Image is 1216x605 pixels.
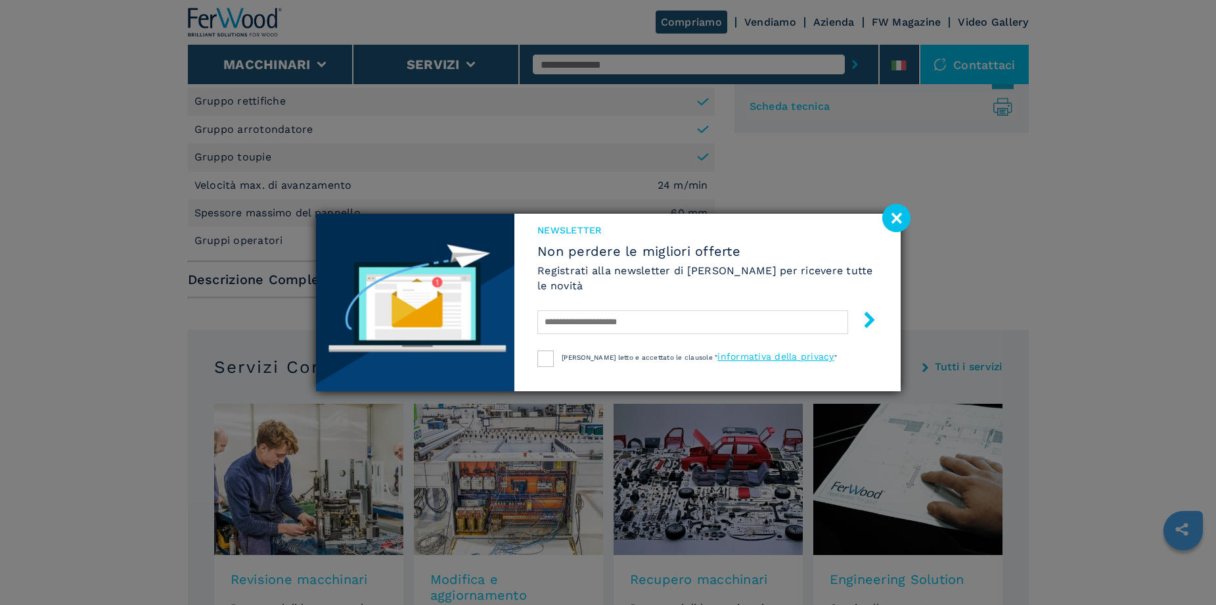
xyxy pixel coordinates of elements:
span: NEWSLETTER [537,224,877,237]
span: Non perdere le migliori offerte [537,243,877,259]
span: " [834,354,837,361]
h6: Registrati alla newsletter di [PERSON_NAME] per ricevere tutte le novità [537,263,877,293]
img: Newsletter image [316,214,515,391]
span: [PERSON_NAME] letto e accettato le clausole " [562,354,717,361]
a: informativa della privacy [717,351,834,362]
button: submit-button [848,306,878,337]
